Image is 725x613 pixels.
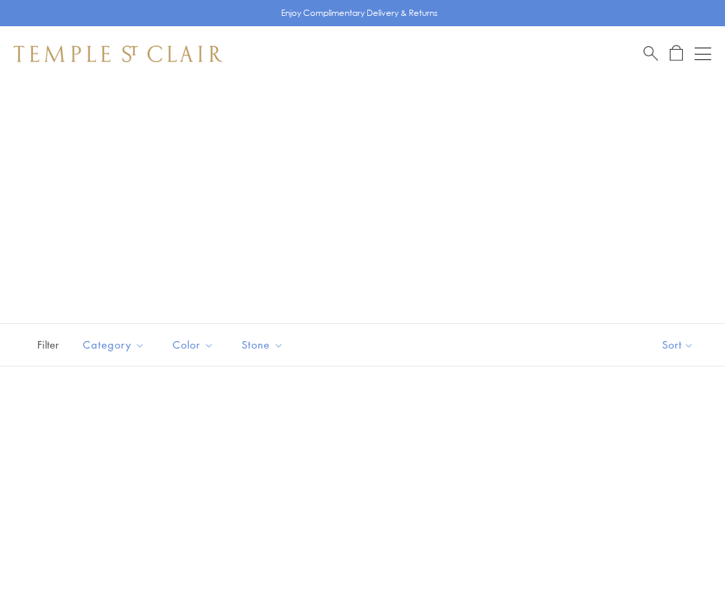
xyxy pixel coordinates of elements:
[162,329,224,360] button: Color
[670,45,683,62] a: Open Shopping Bag
[166,336,224,353] span: Color
[644,45,658,62] a: Search
[235,336,294,353] span: Stone
[631,324,725,366] button: Show sort by
[76,336,155,353] span: Category
[14,46,222,62] img: Temple St. Clair
[695,46,711,62] button: Open navigation
[281,6,438,20] p: Enjoy Complimentary Delivery & Returns
[231,329,294,360] button: Stone
[72,329,155,360] button: Category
